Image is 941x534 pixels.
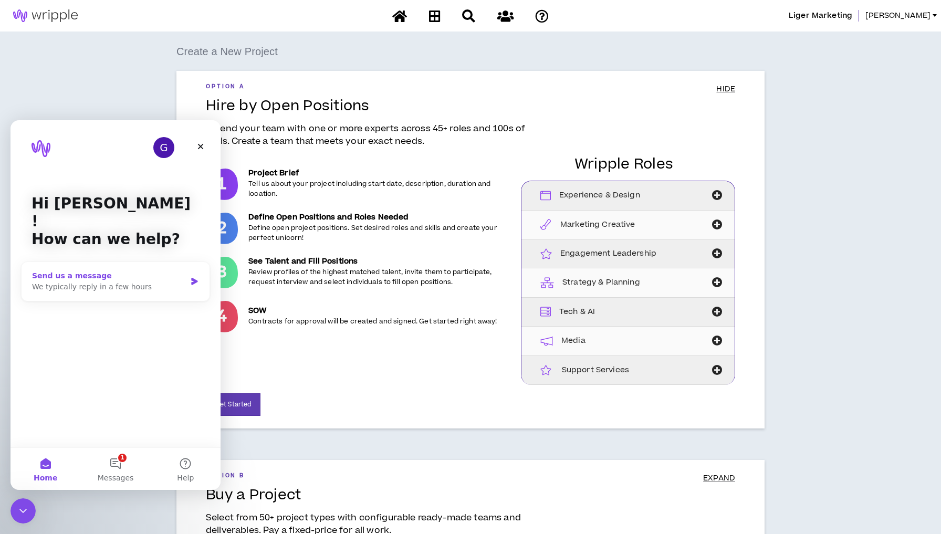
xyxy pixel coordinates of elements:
[206,169,238,200] p: 1
[560,248,656,259] span: Engagement Leadership
[562,364,629,376] span: Support Services
[11,141,200,181] div: Send us a messageWe typically reply in a few hours
[87,354,123,361] span: Messages
[248,179,504,199] p: Tell us about your project including start date, description, duration and location.
[559,190,640,201] span: Experience & Design
[181,17,200,36] div: Close
[206,393,260,416] button: Get Started
[703,473,735,484] span: EXPAND
[248,307,497,316] h5: SOW
[521,156,727,172] h1: Wripple Roles
[248,213,504,222] h5: Define Open Positions and Roles Needed
[206,487,735,503] h1: Buy a Project
[206,473,245,479] h5: Option B
[561,335,585,347] span: Media
[206,257,238,288] p: 3
[206,83,245,90] h5: Option A
[248,169,504,178] h5: Project Brief
[206,98,735,114] h1: Hire by Open Positions
[11,120,221,490] iframe: Intercom live chat
[248,317,497,327] p: Contracts for approval will be created and signed. Get started right away!
[248,257,504,266] h5: See Talent and Fill Positions
[22,161,175,172] div: We typically reply in a few hours
[166,354,183,361] span: Help
[206,301,238,332] p: 4
[23,354,47,361] span: Home
[206,122,547,148] p: Extend your team with one or more experts across 45+ roles and 100s of skills. Create a team that...
[865,10,930,22] span: [PERSON_NAME]
[248,223,504,243] p: Define open project positions. Set desired roles and skills and create your perfect unicorn!
[140,328,210,370] button: Help
[703,473,735,487] a: EXPAND
[560,219,635,231] span: Marketing Creative
[248,267,504,287] p: Review profiles of the highest matched talent, invite them to participate, request interview and ...
[716,83,735,95] span: HIDE
[206,213,238,244] p: 2
[176,43,765,60] div: Create a New Project
[22,150,175,161] div: Send us a message
[716,83,735,98] a: HIDE
[11,498,36,523] iframe: Intercom live chat
[70,328,140,370] button: Messages
[789,10,852,22] span: Liger Marketing
[559,306,595,318] span: Tech & AI
[562,277,640,288] span: Strategy & Planning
